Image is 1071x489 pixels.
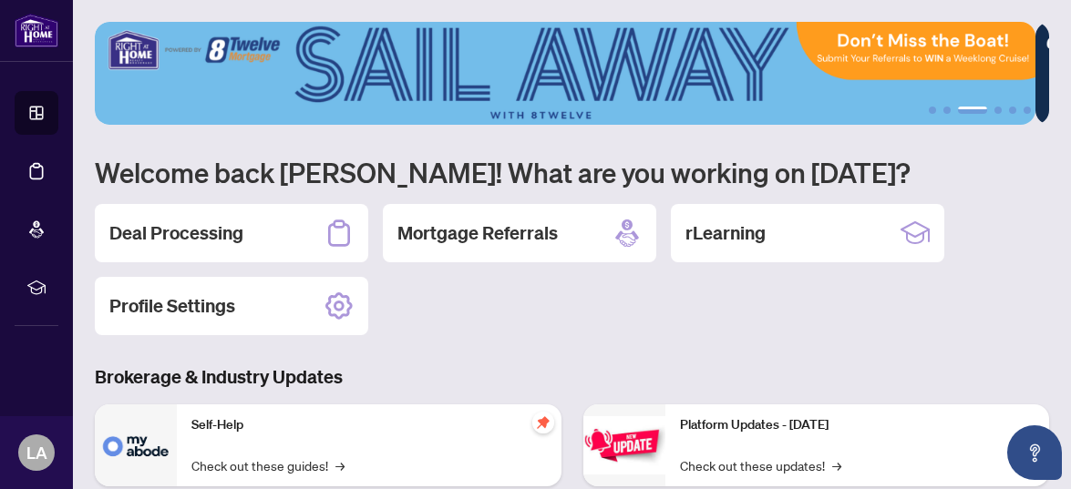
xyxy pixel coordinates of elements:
[958,107,987,114] button: 3
[95,364,1049,390] h3: Brokerage & Industry Updates
[929,107,936,114] button: 1
[1024,107,1031,114] button: 6
[191,455,345,475] a: Check out these guides!→
[109,220,243,246] h2: Deal Processing
[191,415,547,435] p: Self-Help
[95,22,1035,125] img: Slide 2
[943,107,951,114] button: 2
[95,155,1049,189] h1: Welcome back [PERSON_NAME]! What are you working on [DATE]?
[397,220,558,246] h2: Mortgage Referrals
[1007,425,1062,480] button: Open asap
[26,440,47,465] span: LA
[583,416,665,474] img: Platform Updates - June 23, 2025
[109,293,235,319] h2: Profile Settings
[994,107,1002,114] button: 4
[832,455,841,475] span: →
[1009,107,1016,114] button: 5
[685,220,766,246] h2: rLearning
[95,404,177,486] img: Self-Help
[680,455,841,475] a: Check out these updates!→
[680,415,1035,435] p: Platform Updates - [DATE]
[335,455,345,475] span: →
[15,14,58,47] img: logo
[532,412,554,433] span: pushpin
